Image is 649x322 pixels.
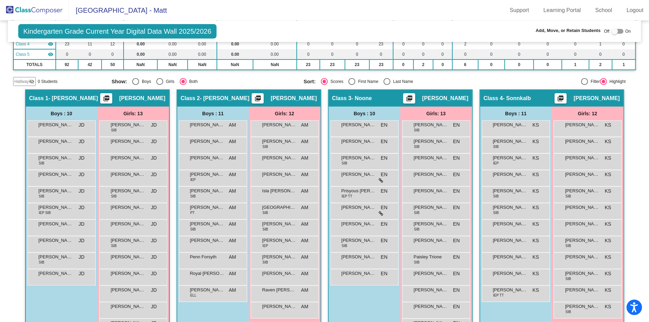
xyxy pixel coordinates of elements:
td: 0 [393,49,414,60]
span: [PERSON_NAME] [342,154,376,161]
span: [PERSON_NAME] [262,221,297,227]
td: 0 [78,49,102,60]
span: AM [229,254,236,261]
td: 0.00 [217,39,253,49]
span: KS [533,138,539,145]
td: Katie Sonnkalb - Sonnkalb [13,39,56,49]
span: AM [301,187,308,195]
span: AM [229,121,236,129]
span: SIB [493,210,499,215]
span: On [625,28,631,34]
span: AM [229,154,236,162]
div: Boys [139,78,151,85]
span: SIB [263,144,268,149]
span: EN [453,254,460,261]
button: Print Students Details [403,93,415,104]
td: 0 [433,60,452,70]
span: JD [78,254,84,261]
span: SIB [39,161,44,166]
td: 0 [369,49,394,60]
span: Penn Forsyth [190,254,224,260]
span: JD [151,254,157,261]
td: 0 [534,39,562,49]
td: 0 [393,39,414,49]
span: EN [381,171,387,178]
span: JD [151,187,157,195]
span: [PERSON_NAME] [414,221,448,227]
span: [PERSON_NAME] [414,121,448,128]
td: 23 [369,39,394,49]
span: SIB [263,210,268,215]
span: AM [301,204,308,211]
span: [PERSON_NAME] [262,171,297,178]
span: [PERSON_NAME] [190,221,224,227]
td: 0 [320,49,345,60]
span: [PERSON_NAME] [190,138,224,145]
span: [PERSON_NAME] [342,204,376,211]
span: Class 3 [332,95,352,102]
span: SIB [111,128,117,133]
td: 6 [452,60,478,70]
td: 0 [452,49,478,60]
span: JD [151,138,157,145]
span: [PERSON_NAME] [190,171,224,178]
span: SIB [342,243,347,248]
span: [PERSON_NAME] [414,171,448,178]
td: 0 [612,39,636,49]
span: [PERSON_NAME] [39,221,73,227]
span: EN [381,237,387,244]
span: [PERSON_NAME] [414,187,448,194]
span: [PERSON_NAME] [39,171,73,178]
td: 23 [345,60,369,70]
span: Hallway [14,78,29,85]
div: Boys : 11 [177,107,249,120]
button: Print Students Details [100,93,112,104]
td: 0.00 [124,39,157,49]
td: 0.00 [188,49,217,60]
td: 0.00 [253,39,296,49]
span: SIB [414,260,420,265]
td: 0 [562,49,589,60]
span: - [PERSON_NAME] [200,95,250,102]
span: Prisyous [PERSON_NAME] [342,187,376,194]
span: JD [78,221,84,228]
span: SIB [263,260,268,265]
span: [PERSON_NAME] [565,237,600,244]
span: Class 4 [16,41,30,47]
span: [PERSON_NAME] [PERSON_NAME] [493,204,527,211]
span: SIB [111,243,117,248]
td: 0 [478,49,505,60]
td: 92 [56,60,78,70]
span: KS [605,121,611,129]
td: 0 [562,39,589,49]
span: Class 1 [29,95,49,102]
span: [PERSON_NAME] [262,154,297,161]
span: [PERSON_NAME] [271,95,317,102]
span: [PERSON_NAME] [342,121,376,128]
span: AM [301,154,308,162]
a: School [590,5,618,16]
span: SIB [111,194,117,199]
span: AM [301,138,308,145]
span: KS [533,221,539,228]
span: KS [533,187,539,195]
span: Sort: [304,78,316,85]
span: Show: [112,78,127,85]
span: [PERSON_NAME] [565,171,600,178]
td: TOTALS [13,60,56,70]
span: [PERSON_NAME] [414,154,448,161]
td: No teacher - No Class Name [13,49,56,60]
div: Girls: 12 [552,107,624,120]
div: Girls: 13 [400,107,472,120]
span: [PERSON_NAME] [190,204,224,211]
span: KS [605,204,611,211]
span: [PERSON_NAME] [111,221,145,227]
span: [PERSON_NAME] [414,204,448,211]
span: KS [605,187,611,195]
td: 0 [414,49,433,60]
span: JD [78,237,84,244]
span: EN [381,204,387,211]
span: JD [78,154,84,162]
span: [PERSON_NAME] [111,187,145,194]
span: EN [453,121,460,129]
